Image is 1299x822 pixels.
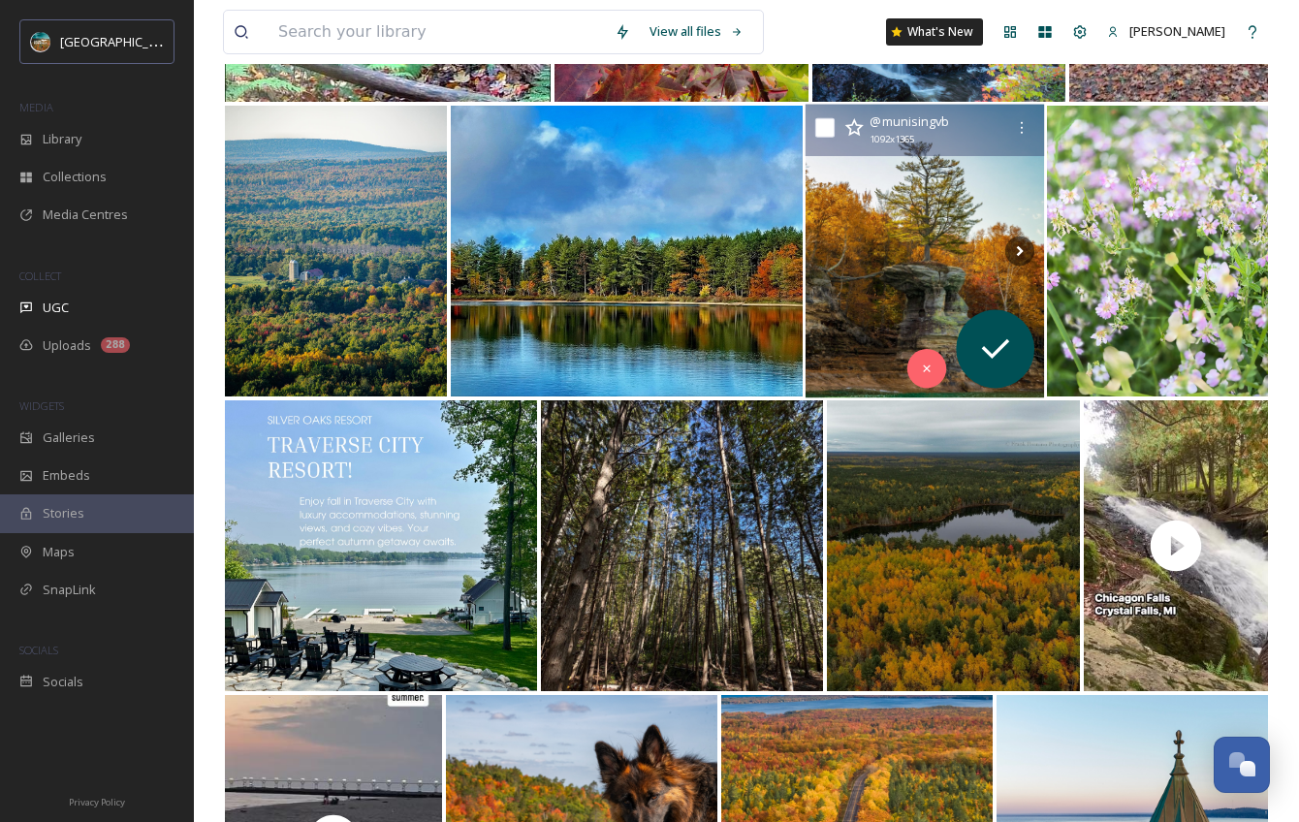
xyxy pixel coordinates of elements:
[1047,106,1269,396] img: grow something beautiful connect with mission plant purposeful seeds not any weeds connect with c...
[43,466,90,485] span: Embeds
[43,336,91,355] span: Uploads
[43,299,69,317] span: UGC
[827,400,1080,691] img: Secluded lakes and fall color, a pretty good combination if you ask me! 🍂🍁 • #nature #photography...
[43,673,83,691] span: Socials
[225,106,447,396] img: best time of the year in the yoop • • • • • • • • • #michiganfallcolors #michiganfall #michigande...
[1214,737,1270,793] button: Open Chat
[43,168,107,186] span: Collections
[806,105,1044,398] img: Munising is THE spot for a fall getaway. 🍁 Hike colorful trails, cruise glowing Pictured Rocks cl...
[225,400,537,691] img: Stay in luxury while you experience all that Northern Michigan has to offer — scenic drives, harv...
[19,398,64,413] span: WIDGETS
[101,337,130,353] div: 288
[69,789,125,812] a: Privacy Policy
[43,130,81,148] span: Library
[1097,13,1235,50] a: [PERSON_NAME]
[31,32,50,51] img: Snapsea%20Profile.jpg
[69,796,125,808] span: Privacy Policy
[43,504,84,522] span: Stories
[19,643,58,657] span: SOCIALS
[19,100,53,114] span: MEDIA
[43,205,128,224] span: Media Centres
[870,133,913,147] span: 1092 x 1365
[19,269,61,283] span: COLLECT
[640,13,753,50] a: View all files
[1129,22,1225,40] span: [PERSON_NAME]
[886,18,983,46] a: What's New
[451,106,804,396] img: 🍂 Fall colors, quiet waters, and weekend plans that don’t get better than this. Happy Friday from...
[60,32,249,50] span: [GEOGRAPHIC_DATA][US_STATE]
[43,428,95,447] span: Galleries
[1084,400,1268,691] img: thumbnail
[870,112,949,130] span: @ munisingvb
[43,581,96,599] span: SnapLink
[43,543,75,561] span: Maps
[269,11,605,53] input: Search your library
[541,400,823,691] img: Day 19: Underneath Underneath the tree canopy #rusept2025potd_day19 #rebelsunitedsept2025potd #un...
